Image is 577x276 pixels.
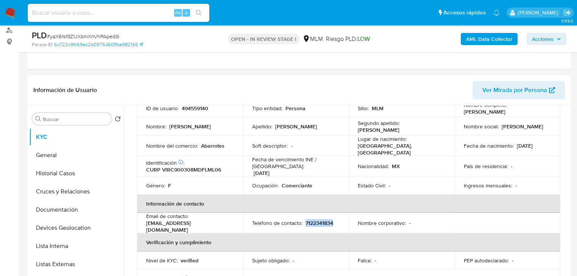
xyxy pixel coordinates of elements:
[563,9,571,17] a: Salir
[252,105,282,112] p: Tipo entidad :
[29,164,124,182] button: Historial Casos
[285,105,306,112] p: Persona
[358,120,400,126] p: Segundo apellido :
[512,257,513,264] p: -
[502,123,543,130] p: [PERSON_NAME]
[35,116,41,122] button: Buscar
[252,142,288,149] p: Soft descriptor :
[146,182,165,189] p: Género :
[32,41,53,48] b: Person ID
[146,257,178,264] p: Nivel de KYC :
[115,116,121,124] button: Volver al orden por defecto
[493,9,500,16] a: Notificaciones
[527,33,566,45] button: Acciones
[293,257,294,264] p: -
[252,220,303,226] p: Teléfono de contacto :
[358,163,389,170] p: Nacionalidad :
[515,182,517,189] p: -
[182,105,208,112] p: 494559140
[146,159,184,166] p: Identificación :
[29,201,124,219] button: Documentación
[146,213,189,220] p: Email de contacto :
[29,255,124,273] button: Listas Externas
[252,156,340,170] p: Fecha de vencimiento INE / [GEOGRAPHIC_DATA] :
[29,128,124,146] button: KYC
[511,163,512,170] p: -
[29,182,124,201] button: Cruces y Relaciones
[191,8,206,18] button: search-icon
[372,105,384,112] p: MLM
[252,257,290,264] p: Sujeto obligado :
[464,163,508,170] p: País de residencia :
[146,105,179,112] p: ID de usuario :
[357,34,370,43] span: LOW
[473,81,565,99] button: Ver Mirada por Persona
[518,9,561,16] p: michelleangelica.rodriguez@mercadolibre.com.mx
[464,257,509,264] p: PEP autodeclarado :
[33,86,97,94] h1: Información de Usuario
[482,81,547,99] span: Ver Mirada por Persona
[389,182,390,189] p: -
[464,123,499,130] p: Nombre social :
[517,142,533,149] p: [DATE]
[146,166,221,173] p: CURP VIRC900308MDFLML06
[146,123,166,130] p: Nombre :
[185,9,187,16] span: s
[32,29,47,41] b: PLD
[168,182,171,189] p: F
[282,182,312,189] p: Comerciante
[532,33,554,45] span: Acciones
[137,233,560,251] th: Verificación y cumplimiento
[461,33,518,45] button: AML Data Collector
[137,195,560,213] th: Información de contacto
[291,142,292,149] p: -
[464,108,505,115] p: [PERSON_NAME]
[358,136,407,142] p: Lugar de nacimiento :
[54,41,143,48] a: 6c722c9fc69ec2b0975d60f1be982166
[43,116,109,123] input: Buscar
[358,182,386,189] p: Estado Civil :
[146,220,231,233] p: [EMAIL_ADDRESS][DOMAIN_NAME]
[392,163,400,170] p: MX
[303,35,323,43] div: MLM
[466,33,512,45] b: AML Data Collector
[464,142,514,149] p: Fecha de nacimiento :
[275,123,317,130] p: [PERSON_NAME]
[306,220,333,226] p: 7122341834
[201,142,225,149] p: Abarrotes
[409,220,410,226] p: -
[358,142,443,156] p: [GEOGRAPHIC_DATA], [GEOGRAPHIC_DATA]
[181,257,198,264] p: verified
[29,219,124,237] button: Devices Geolocation
[146,142,198,149] p: Nombre del comercio :
[252,182,279,189] p: Ocupación :
[358,257,371,264] p: Fatca :
[443,9,486,17] span: Accesos rápidos
[358,220,406,226] p: Nombre corporativo :
[561,18,573,24] span: 3.158.0
[29,146,124,164] button: General
[175,9,181,16] span: Alt
[254,170,270,176] p: [DATE]
[374,257,376,264] p: -
[358,126,399,133] p: [PERSON_NAME]
[29,237,124,255] button: Lista Interna
[464,182,512,189] p: Ingresos mensuales :
[28,8,209,18] input: Buscar usuario o caso...
[169,123,211,130] p: [PERSON_NAME]
[358,105,369,112] p: Sitio :
[228,34,299,44] p: OPEN - IN REVIEW STAGE I
[47,33,119,40] span: # yaX61s19Z1JXbmXnVhPApedG
[326,35,370,43] span: Riesgo PLD:
[252,123,272,130] p: Apellido :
